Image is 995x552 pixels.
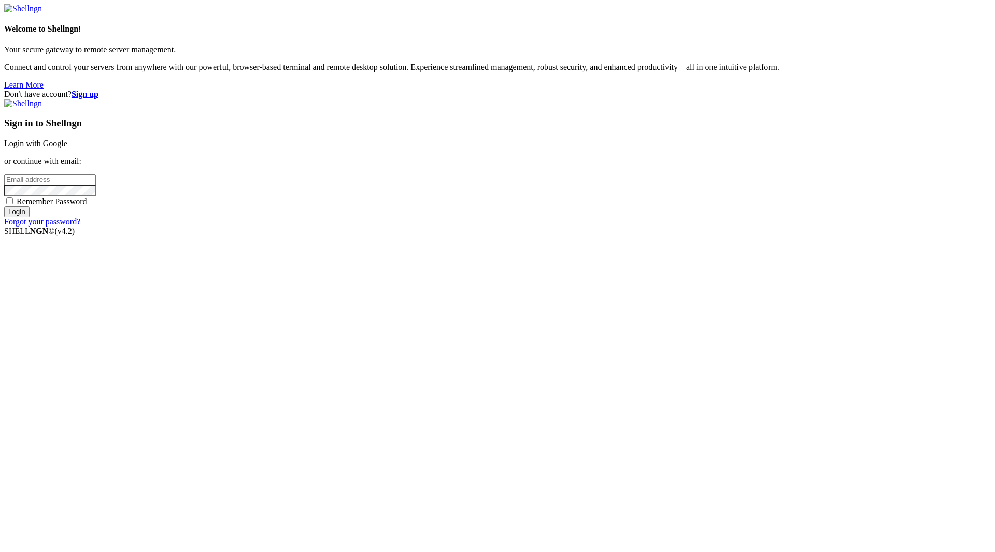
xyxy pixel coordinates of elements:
span: SHELL © [4,227,75,235]
a: Login with Google [4,139,67,148]
input: Login [4,206,30,217]
h4: Welcome to Shellngn! [4,24,991,34]
input: Email address [4,174,96,185]
b: NGN [30,227,49,235]
p: Your secure gateway to remote server management. [4,45,991,54]
span: Remember Password [17,197,87,206]
p: or continue with email: [4,157,991,166]
img: Shellngn [4,4,42,13]
a: Learn More [4,80,44,89]
p: Connect and control your servers from anywhere with our powerful, browser-based terminal and remo... [4,63,991,72]
div: Don't have account? [4,90,991,99]
img: Shellngn [4,99,42,108]
a: Forgot your password? [4,217,80,226]
h3: Sign in to Shellngn [4,118,991,129]
a: Sign up [72,90,98,98]
span: 4.2.0 [55,227,75,235]
input: Remember Password [6,197,13,204]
